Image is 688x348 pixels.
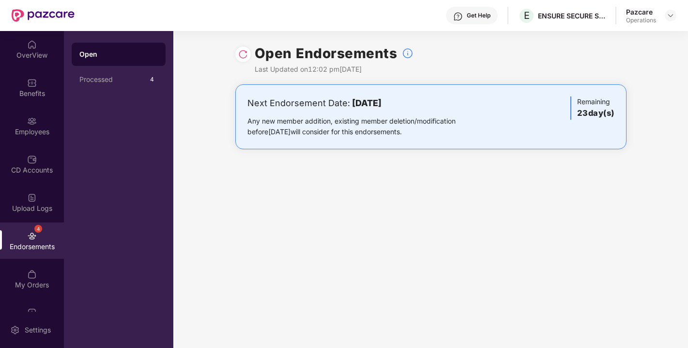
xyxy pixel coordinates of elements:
img: svg+xml;base64,PHN2ZyBpZD0iTXlfT3JkZXJzIiBkYXRhLW5hbWU9Ik15IE9yZGVycyIgeG1sbnM9Imh0dHA6Ly93d3cudz... [27,269,37,279]
div: 4 [146,74,158,85]
img: svg+xml;base64,PHN2ZyBpZD0iRW5kb3JzZW1lbnRzIiB4bWxucz0iaHR0cDovL3d3dy53My5vcmcvMjAwMC9zdmciIHdpZH... [27,231,37,241]
img: svg+xml;base64,PHN2ZyBpZD0iSW5mb18tXzMyeDMyIiBkYXRhLW5hbWU9IkluZm8gLSAzMngzMiIgeG1sbnM9Imh0dHA6Ly... [402,47,413,59]
div: Last Updated on 12:02 pm[DATE] [255,64,414,75]
img: svg+xml;base64,PHN2ZyBpZD0iRW1wbG95ZWVzIiB4bWxucz0iaHR0cDovL3d3dy53My5vcmcvMjAwMC9zdmciIHdpZHRoPS... [27,116,37,126]
img: svg+xml;base64,PHN2ZyBpZD0iSG9tZSIgeG1sbnM9Imh0dHA6Ly93d3cudzMub3JnLzIwMDAvc3ZnIiB3aWR0aD0iMjAiIG... [27,40,37,49]
span: E [524,10,530,21]
img: svg+xml;base64,PHN2ZyBpZD0iVXBsb2FkX0xvZ3MiIGRhdGEtbmFtZT0iVXBsb2FkIExvZ3MiIHhtbG5zPSJodHRwOi8vd3... [27,193,37,203]
div: Next Endorsement Date: [247,96,486,110]
div: Open [79,49,158,59]
img: svg+xml;base64,PHN2ZyBpZD0iSGVscC0zMngzMiIgeG1sbnM9Imh0dHA6Ly93d3cudzMub3JnLzIwMDAvc3ZnIiB3aWR0aD... [453,12,463,21]
h3: 23 day(s) [577,107,614,120]
img: svg+xml;base64,PHN2ZyBpZD0iQmVuZWZpdHMiIHhtbG5zPSJodHRwOi8vd3d3LnczLm9yZy8yMDAwL3N2ZyIgd2lkdGg9Ij... [27,78,37,88]
div: Processed [79,76,146,83]
div: Get Help [467,12,490,19]
img: svg+xml;base64,PHN2ZyBpZD0iRHJvcGRvd24tMzJ4MzIiIHhtbG5zPSJodHRwOi8vd3d3LnczLm9yZy8yMDAwL3N2ZyIgd2... [667,12,674,19]
div: Remaining [570,96,614,120]
img: svg+xml;base64,PHN2ZyBpZD0iUmVsb2FkLTMyeDMyIiB4bWxucz0iaHR0cDovL3d3dy53My5vcmcvMjAwMC9zdmciIHdpZH... [238,49,248,59]
b: [DATE] [352,98,382,108]
img: svg+xml;base64,PHN2ZyBpZD0iU2V0dGluZy0yMHgyMCIgeG1sbnM9Imh0dHA6Ly93d3cudzMub3JnLzIwMDAvc3ZnIiB3aW... [10,325,20,335]
div: Operations [626,16,656,24]
div: Pazcare [626,7,656,16]
img: svg+xml;base64,PHN2ZyBpZD0iVXBkYXRlZCIgeG1sbnM9Imh0dHA6Ly93d3cudzMub3JnLzIwMDAvc3ZnIiB3aWR0aD0iMj... [27,308,37,317]
img: New Pazcare Logo [12,9,75,22]
div: Any new member addition, existing member deletion/modification before [DATE] will consider for th... [247,116,486,137]
div: Settings [22,325,54,335]
div: 4 [34,225,42,233]
img: svg+xml;base64,PHN2ZyBpZD0iQ0RfQWNjb3VudHMiIGRhdGEtbmFtZT0iQ0QgQWNjb3VudHMiIHhtbG5zPSJodHRwOi8vd3... [27,155,37,164]
h1: Open Endorsements [255,43,398,64]
div: ENSURE SECURE SERVICES PRIVATE LIMITED [538,11,606,20]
